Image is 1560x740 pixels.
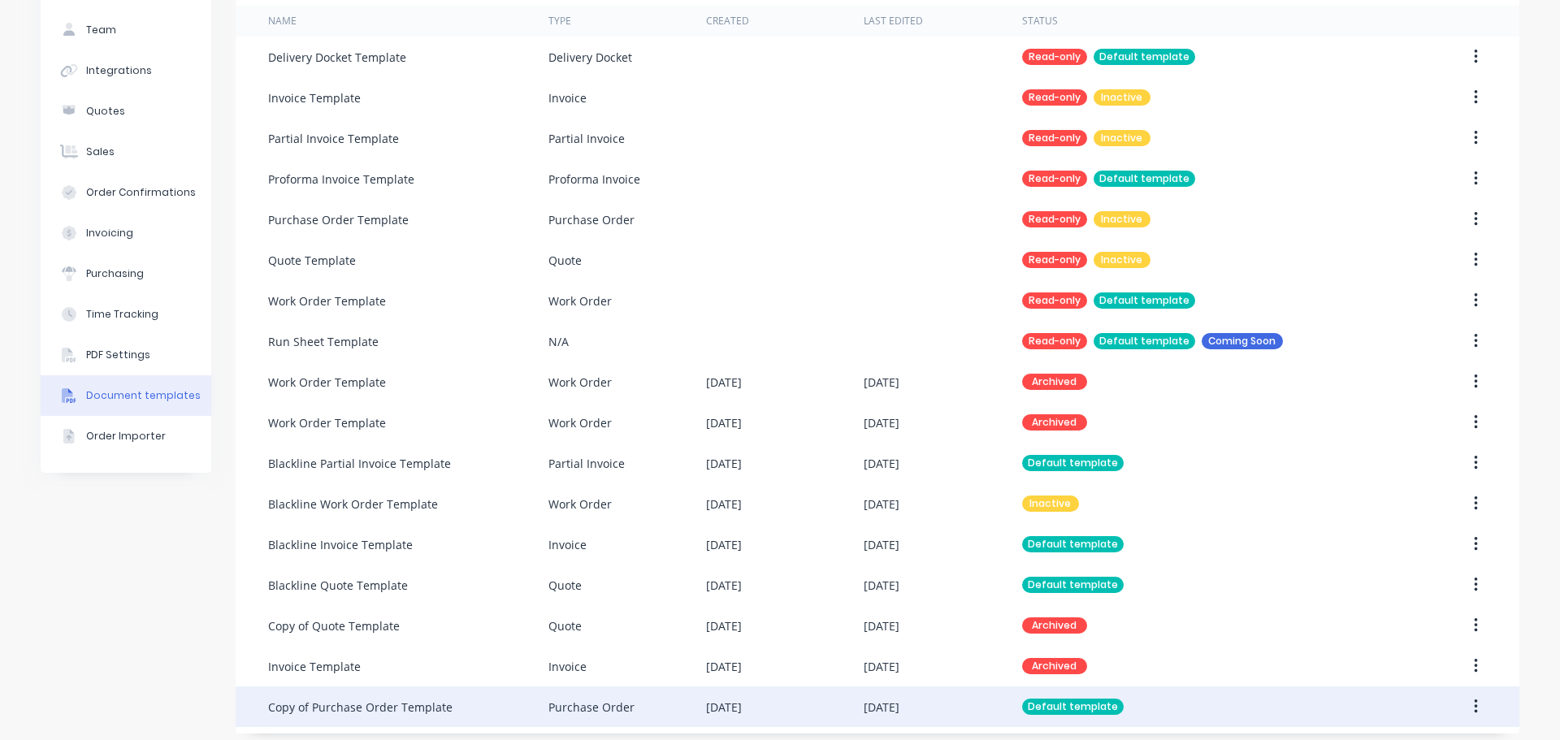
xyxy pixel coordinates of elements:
div: Default template [1094,49,1195,65]
div: Sales [86,145,115,159]
div: [DATE] [864,699,899,716]
div: N/A [548,333,569,350]
div: Work Order [548,374,612,391]
div: Read-only [1022,130,1087,146]
div: [DATE] [706,699,742,716]
div: Default template [1094,171,1195,187]
div: Time Tracking [86,307,158,322]
div: [DATE] [864,414,899,431]
div: Quotes [86,104,125,119]
button: Integrations [41,50,211,91]
div: Default template [1094,333,1195,349]
div: Archived [1022,658,1087,674]
div: [DATE] [864,536,899,553]
div: Document templates [86,388,201,403]
div: Inactive [1094,252,1150,268]
div: Last Edited [864,14,923,28]
div: Purchase Order [548,699,635,716]
div: [DATE] [706,658,742,675]
div: Coming Soon [1202,333,1283,349]
div: [DATE] [706,374,742,391]
button: Order Importer [41,416,211,457]
button: PDF Settings [41,335,211,375]
div: [DATE] [864,658,899,675]
div: Default template [1094,292,1195,309]
div: Invoice [548,89,587,106]
div: Work Order [548,292,612,309]
button: Document templates [41,375,211,416]
div: Work Order Template [268,374,386,391]
div: Read-only [1022,211,1087,227]
div: Partial Invoice [548,130,625,147]
div: Default template [1022,699,1124,715]
div: [DATE] [864,577,899,594]
div: Delivery Docket Template [268,49,406,66]
div: [DATE] [864,495,899,513]
div: Invoice Template [268,89,361,106]
div: Archived [1022,374,1087,390]
div: Created [706,14,749,28]
div: Order Importer [86,429,166,444]
div: Invoice [548,536,587,553]
div: Blackline Partial Invoice Template [268,455,451,472]
div: Status [1022,14,1058,28]
div: Copy of Purchase Order Template [268,699,453,716]
div: Invoicing [86,226,133,240]
div: Archived [1022,617,1087,634]
div: Copy of Quote Template [268,617,400,634]
div: [DATE] [706,495,742,513]
div: PDF Settings [86,348,150,362]
div: Partial Invoice Template [268,130,399,147]
div: Blackline Quote Template [268,577,408,594]
div: Read-only [1022,333,1087,349]
div: Purchasing [86,266,144,281]
div: Proforma Invoice Template [268,171,414,188]
div: Invoice [548,658,587,675]
div: Work Order Template [268,414,386,431]
button: Team [41,10,211,50]
button: Invoicing [41,213,211,253]
div: Work Order Template [268,292,386,309]
div: [DATE] [864,617,899,634]
div: [DATE] [706,455,742,472]
div: Inactive [1022,495,1079,512]
div: Default template [1022,577,1124,593]
div: Work Order [548,414,612,431]
div: Proforma Invoice [548,171,640,188]
div: Default template [1022,455,1124,471]
div: Work Order [548,495,612,513]
div: Order Confirmations [86,185,196,200]
div: Inactive [1094,89,1150,106]
div: Team [86,23,116,37]
div: Default template [1022,536,1124,552]
button: Time Tracking [41,294,211,335]
div: Run Sheet Template [268,333,379,350]
div: Blackline Work Order Template [268,495,438,513]
div: Quote [548,577,582,594]
div: Blackline Invoice Template [268,536,413,553]
div: Partial Invoice [548,455,625,472]
div: Archived [1022,414,1087,431]
div: Invoice Template [268,658,361,675]
button: Quotes [41,91,211,132]
div: [DATE] [706,617,742,634]
div: [DATE] [706,536,742,553]
div: Read-only [1022,49,1087,65]
div: Integrations [86,63,152,78]
button: Purchasing [41,253,211,294]
div: Purchase Order [548,211,635,228]
div: [DATE] [864,455,899,472]
div: Read-only [1022,171,1087,187]
div: Name [268,14,297,28]
div: Purchase Order Template [268,211,409,228]
div: [DATE] [706,577,742,594]
div: Inactive [1094,211,1150,227]
div: Quote [548,252,582,269]
div: Inactive [1094,130,1150,146]
div: Quote Template [268,252,356,269]
div: Delivery Docket [548,49,632,66]
div: Read-only [1022,292,1087,309]
div: Read-only [1022,89,1087,106]
div: Read-only [1022,252,1087,268]
div: Type [548,14,571,28]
